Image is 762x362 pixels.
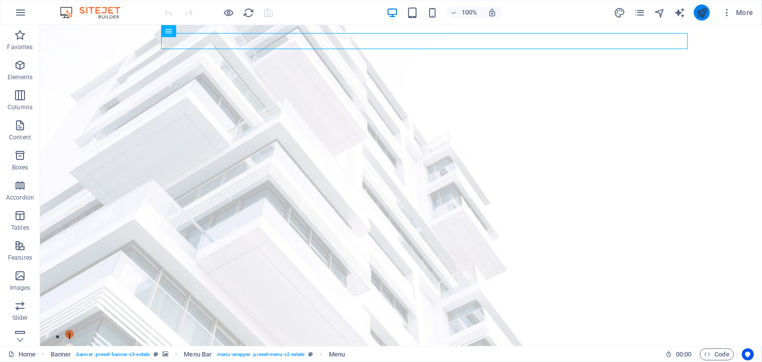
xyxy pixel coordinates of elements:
button: 100% [447,7,482,19]
span: Click to select. Double-click to edit [184,348,212,360]
p: Tables [11,224,29,232]
i: Design (Ctrl+Alt+Y) [614,7,625,19]
p: Slider [13,314,28,322]
h6: Session time [665,348,692,360]
button: Click here to leave preview mode and continue editing [223,7,235,19]
button: 1 [25,305,34,313]
i: Publish [696,7,707,19]
button: pages [634,7,646,19]
button: Usercentrics [742,348,754,360]
button: More [718,5,757,21]
i: Reload page [243,7,255,19]
i: This element is a customizable preset [154,351,158,357]
button: navigator [654,7,666,19]
button: design [614,7,626,19]
i: Pages (Ctrl+Alt+S) [634,7,645,19]
i: On resize automatically adjust zoom level to fit chosen device. [488,8,497,17]
button: text_generator [674,7,686,19]
a: Click to cancel selection. Double-click to open Pages [8,348,36,360]
p: Accordion [6,194,34,202]
i: This element is a customizable preset [309,351,313,357]
img: Editor Logo [58,7,133,19]
p: Features [8,254,32,262]
p: Images [10,284,31,292]
i: Navigator [654,7,665,19]
button: publish [694,5,710,21]
button: reload [243,7,255,19]
span: : [683,350,684,358]
span: Click to select. Double-click to edit [329,348,345,360]
i: AI Writer [674,7,685,19]
p: Favorites [7,43,33,51]
span: . banner .preset-banner-v3-estate [75,348,150,360]
button: 2 [25,318,34,327]
p: Boxes [12,163,29,171]
span: More [722,8,753,18]
h6: 100% [462,7,478,19]
p: Elements [8,73,33,81]
span: . menu-wrapper .preset-menu-v2-estate [216,348,304,360]
p: Content [9,133,31,141]
span: Code [704,348,729,360]
nav: breadcrumb [51,348,345,360]
span: Click to select. Double-click to edit [51,348,72,360]
i: This element contains a background [162,351,168,357]
p: Columns [8,103,33,111]
span: 00 00 [676,348,691,360]
button: Code [700,348,734,360]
